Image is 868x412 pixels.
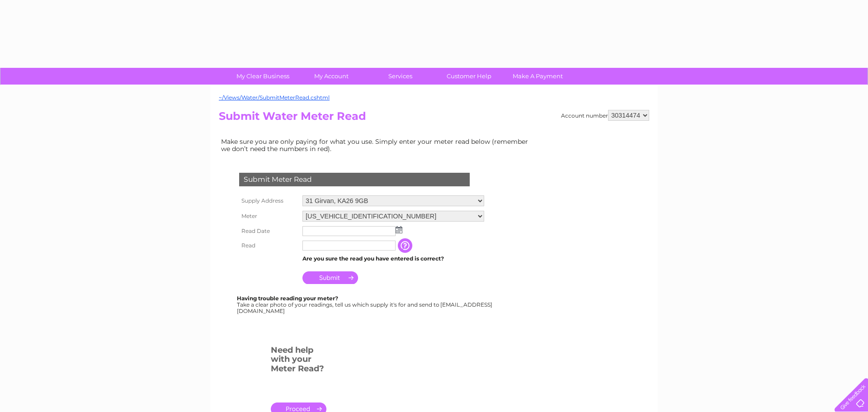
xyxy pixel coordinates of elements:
[363,68,438,85] a: Services
[398,238,414,253] input: Information
[500,68,575,85] a: Make A Payment
[271,344,326,378] h3: Need help with your Meter Read?
[226,68,300,85] a: My Clear Business
[237,208,300,224] th: Meter
[237,224,300,238] th: Read Date
[561,110,649,121] div: Account number
[219,110,649,127] h2: Submit Water Meter Read
[432,68,506,85] a: Customer Help
[302,271,358,284] input: Submit
[300,253,486,265] td: Are you sure the read you have entered is correct?
[237,238,300,253] th: Read
[396,226,402,233] img: ...
[237,295,338,302] b: Having trouble reading your meter?
[237,295,494,314] div: Take a clear photo of your readings, tell us which supply it's for and send to [EMAIL_ADDRESS][DO...
[219,94,330,101] a: ~/Views/Water/SubmitMeterRead.cshtml
[239,173,470,186] div: Submit Meter Read
[294,68,369,85] a: My Account
[237,193,300,208] th: Supply Address
[219,136,535,155] td: Make sure you are only paying for what you use. Simply enter your meter read below (remember we d...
